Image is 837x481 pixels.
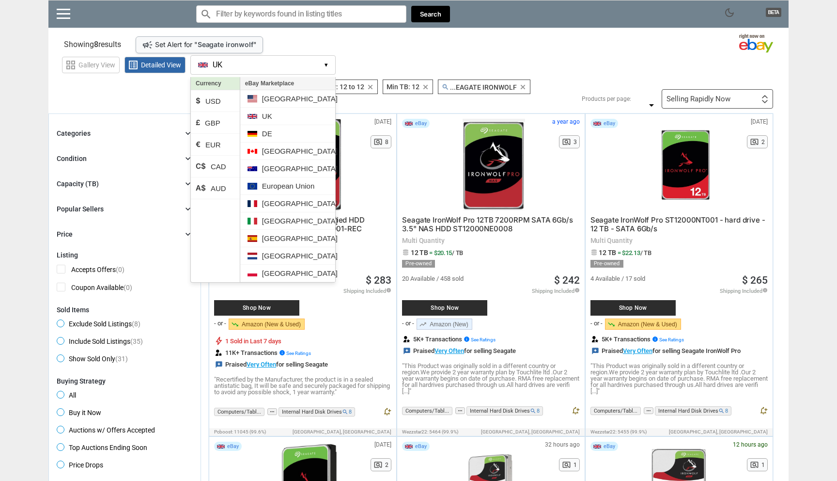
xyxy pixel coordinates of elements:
[325,62,328,69] span: ▾
[247,361,276,368] a: Very Often
[590,429,617,434] span: wezzstar22:
[240,90,335,108] li: [GEOGRAPHIC_DATA]
[57,391,76,402] span: All
[57,265,124,277] span: Accepts Offers
[229,319,305,330] a: trending_downAmazon (New & Used)
[385,139,388,145] span: 8
[214,376,391,395] p: "Recertified by the Manufacturer, the product is in a sealed antistatic bag, It will be safe and ...
[718,408,725,414] i: search
[411,6,450,23] button: Search
[402,275,464,282] span: 20 Available / 458 sold
[124,284,132,291] span: (0)
[248,183,257,189] img: EU Flag
[191,177,240,199] li: AUD
[183,229,193,239] i: chevron_right
[248,218,257,224] img: Italy Flag
[248,149,257,154] img: Canada Flag
[240,230,335,247] li: [GEOGRAPHIC_DATA]
[127,59,139,71] span: list_alt
[248,95,257,102] img: USA Flag
[227,444,239,449] span: eBay
[240,247,335,265] li: [GEOGRAPHIC_DATA]
[733,442,768,448] span: 12 hours ago
[240,77,335,90] li: eBay Marketplace
[604,444,615,449] span: eBay
[240,265,335,282] li: [GEOGRAPHIC_DATA]
[644,407,653,414] span: more_horiz
[286,351,311,356] span: See Ratings
[595,305,671,311] span: Shop Now
[116,266,124,273] span: (0)
[215,361,223,369] i: reviews
[405,445,413,449] img: GB Flag
[590,290,692,316] a: Shop Now
[442,83,517,91] span: ...EAGATE IRONWOLF
[574,288,580,293] i: info
[240,212,335,230] li: [GEOGRAPHIC_DATA]
[591,347,599,355] i: reviews
[455,407,465,414] span: more_horiz
[57,443,147,455] span: Top Auctions Ending Soon
[216,350,222,356] img: review.svg
[720,288,768,294] span: Shipping Included
[742,275,768,286] a: $ 265
[571,406,580,415] i: notification_add
[417,319,472,330] a: trending_upAmazon (New)
[466,406,543,416] span: Internal Hard Disk Drives
[402,217,573,233] a: Seagate IronWolf Pro 12TB 7200RPM SATA 6Gb/s 3.5" NAS HDD ST12000NE0008
[78,62,115,68] span: Gallery View
[725,408,728,414] span: 8
[196,141,201,148] span: €
[429,249,463,257] span: = $20.15
[219,305,294,311] span: Shop Now
[415,444,427,449] span: eBay
[57,128,91,138] div: Categories
[214,336,224,346] i: bolt
[554,275,580,286] span: $ 242
[57,461,103,472] span: Price Drops
[240,125,335,143] li: DE
[415,121,427,126] span: eBay
[57,179,99,189] div: Capacity (TB)
[419,321,427,328] span: trending_up
[142,39,153,50] i: campaign
[666,96,730,103] div: Selling Rapidly Now
[374,119,391,125] span: [DATE]
[57,408,101,420] span: Buy it Now
[607,321,615,328] span: trending_down
[761,139,765,145] span: 2
[65,59,77,71] span: grid_view
[191,156,240,177] li: CAD
[383,407,391,418] button: notification_add
[214,408,264,416] span: Computers/Tabl...
[214,361,328,369] div: Praised for selling Seagate
[267,408,277,416] button: more_horiz
[387,83,419,91] span: Min TB: 12
[724,7,735,18] span: dark_mode
[374,442,391,448] span: [DATE]
[217,445,225,449] img: GB Flag
[592,336,598,342] img: review.svg
[659,337,684,342] span: See Ratings
[618,249,651,257] span: = $22.13
[590,407,641,415] span: Computers/Tabl...
[196,5,406,23] input: Search for models
[225,350,311,356] span: 11K+ Transactions
[590,215,765,233] span: Seagate IronWolf Pro ST12000NT001 - hard drive - 12 TB - SATA 6Gb/s
[200,8,212,20] i: search
[593,445,601,449] img: GB Flag
[240,195,335,212] li: [GEOGRAPHIC_DATA]
[57,154,87,163] div: Condition
[413,336,496,342] span: 5K+ Transactions
[191,90,240,112] li: USD
[248,131,257,137] img: Germany Flag
[590,363,768,394] p: "This Product was originally sold in a different country or region.We provide 2 year warranty pla...
[750,460,759,469] span: pageview
[532,288,580,294] span: Shipping Included
[552,119,580,125] span: a year ago
[132,320,140,328] span: (8)
[422,83,429,91] i: clear
[64,41,121,48] span: Showing results
[57,251,193,259] div: Listing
